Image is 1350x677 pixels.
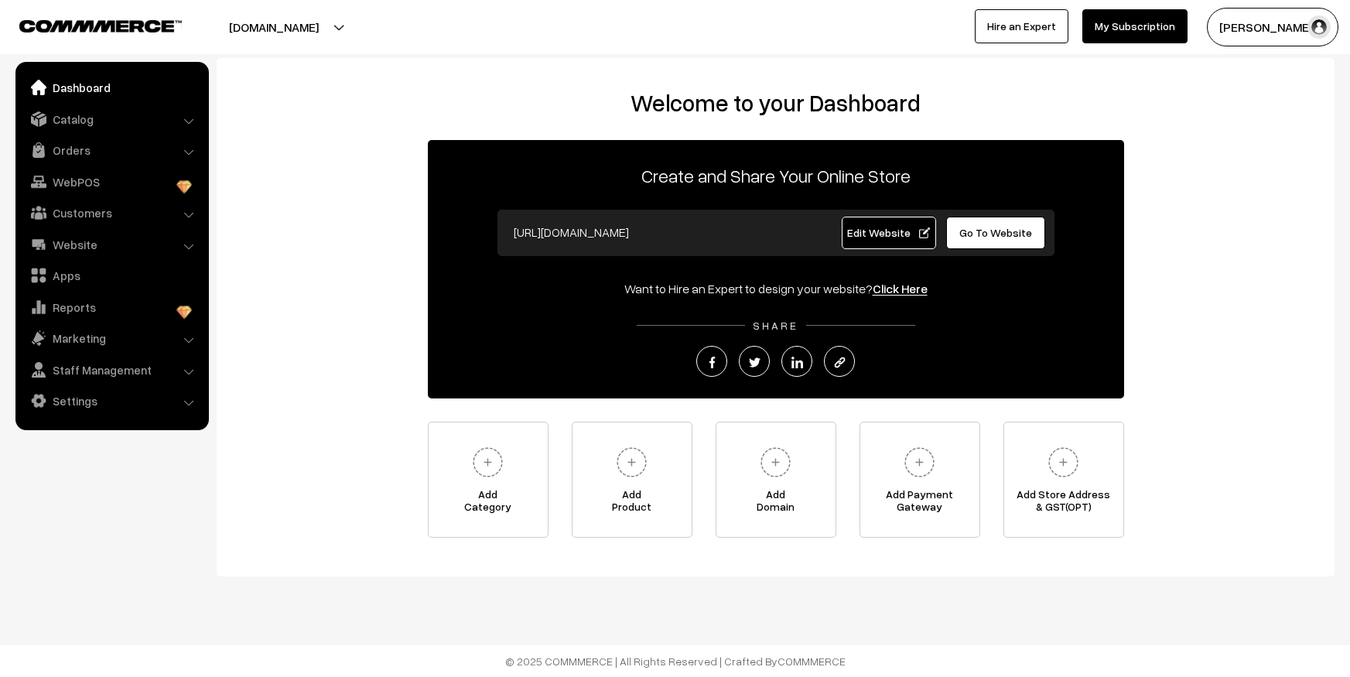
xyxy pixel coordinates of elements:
img: user [1307,15,1331,39]
img: plus.svg [1042,441,1085,484]
a: Add PaymentGateway [860,422,980,538]
span: SHARE [745,319,806,332]
a: Staff Management [19,356,203,384]
h2: Welcome to your Dashboard [232,89,1319,117]
a: Marketing [19,324,203,352]
div: Want to Hire an Expert to design your website? [428,279,1124,298]
button: [PERSON_NAME] [1207,8,1338,46]
img: plus.svg [898,441,941,484]
a: Customers [19,199,203,227]
a: Click Here [873,281,928,296]
span: Add Category [429,488,548,519]
img: plus.svg [467,441,509,484]
span: Go To Website [959,226,1032,239]
a: WebPOS [19,168,203,196]
a: Go To Website [946,217,1046,249]
a: COMMMERCE [19,15,155,34]
span: Add Store Address & GST(OPT) [1004,488,1123,519]
a: Hire an Expert [975,9,1068,43]
p: Create and Share Your Online Store [428,162,1124,190]
a: Apps [19,262,203,289]
a: Dashboard [19,74,203,101]
a: AddDomain [716,422,836,538]
span: Add Domain [716,488,836,519]
a: Add Store Address& GST(OPT) [1003,422,1124,538]
button: [DOMAIN_NAME] [175,8,373,46]
a: COMMMERCE [778,655,846,668]
a: Settings [19,387,203,415]
img: plus.svg [754,441,797,484]
a: AddProduct [572,422,692,538]
img: plus.svg [610,441,653,484]
span: Add Product [572,488,692,519]
span: Add Payment Gateway [860,488,979,519]
a: Edit Website [842,217,936,249]
a: My Subscription [1082,9,1188,43]
a: AddCategory [428,422,549,538]
span: Edit Website [847,226,930,239]
a: Catalog [19,105,203,133]
a: Orders [19,136,203,164]
a: Reports [19,293,203,321]
a: Website [19,231,203,258]
img: COMMMERCE [19,20,182,32]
